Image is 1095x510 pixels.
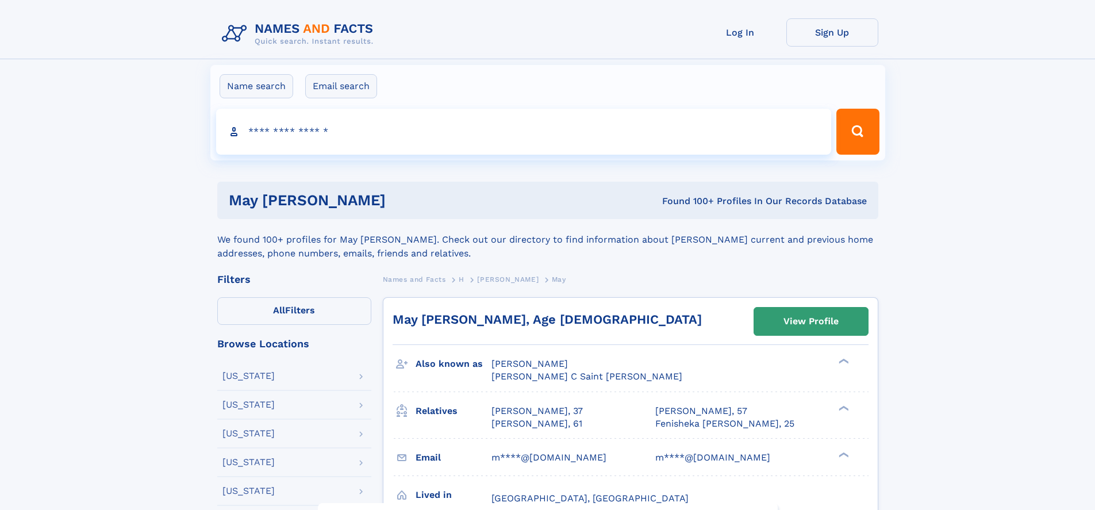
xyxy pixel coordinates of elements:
[216,109,832,155] input: search input
[552,275,566,283] span: May
[459,275,464,283] span: H
[477,275,539,283] span: [PERSON_NAME]
[222,371,275,381] div: [US_STATE]
[393,312,702,327] a: May [PERSON_NAME], Age [DEMOGRAPHIC_DATA]
[836,451,850,458] div: ❯
[217,18,383,49] img: Logo Names and Facts
[491,358,568,369] span: [PERSON_NAME]
[273,305,285,316] span: All
[220,74,293,98] label: Name search
[217,297,371,325] label: Filters
[694,18,786,47] a: Log In
[836,109,879,155] button: Search Button
[491,493,689,504] span: [GEOGRAPHIC_DATA], [GEOGRAPHIC_DATA]
[655,405,747,417] a: [PERSON_NAME], 57
[754,308,868,335] a: View Profile
[217,274,371,285] div: Filters
[786,18,878,47] a: Sign Up
[229,193,524,208] h1: May [PERSON_NAME]
[217,219,878,260] div: We found 100+ profiles for May [PERSON_NAME]. Check out our directory to find information about [...
[416,485,491,505] h3: Lived in
[491,371,682,382] span: [PERSON_NAME] C Saint [PERSON_NAME]
[416,448,491,467] h3: Email
[836,358,850,365] div: ❯
[222,486,275,496] div: [US_STATE]
[655,417,794,430] a: Fenisheka [PERSON_NAME], 25
[222,400,275,409] div: [US_STATE]
[491,405,583,417] a: [PERSON_NAME], 37
[416,354,491,374] h3: Also known as
[416,401,491,421] h3: Relatives
[222,429,275,438] div: [US_STATE]
[491,417,582,430] a: [PERSON_NAME], 61
[305,74,377,98] label: Email search
[383,272,446,286] a: Names and Facts
[459,272,464,286] a: H
[222,458,275,467] div: [US_STATE]
[524,195,867,208] div: Found 100+ Profiles In Our Records Database
[217,339,371,349] div: Browse Locations
[477,272,539,286] a: [PERSON_NAME]
[836,404,850,412] div: ❯
[783,308,839,335] div: View Profile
